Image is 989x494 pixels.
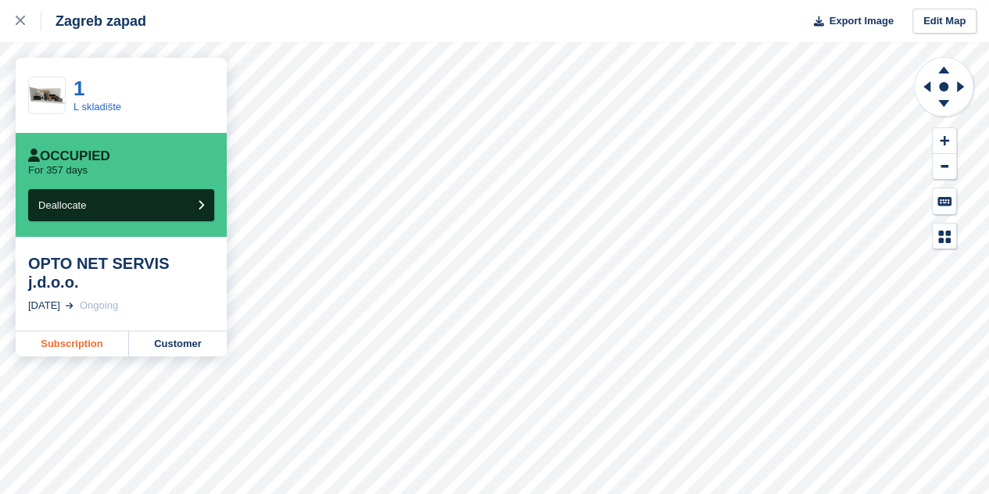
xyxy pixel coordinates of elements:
a: Subscription [16,331,129,356]
button: Keyboard Shortcuts [933,188,956,214]
div: OPTO NET SERVIS j.d.o.o. [28,254,214,292]
div: [DATE] [28,298,60,313]
a: 1 [73,77,84,100]
button: Map Legend [933,224,956,249]
button: Zoom In [933,128,956,154]
span: Export Image [829,13,893,29]
img: arrow-right-light-icn-cde0832a797a2874e46488d9cf13f60e5c3a73dbe684e267c42b8395dfbc2abf.svg [66,302,73,309]
button: Export Image [804,9,894,34]
div: Occupied [28,149,110,164]
div: Zagreb zapad [41,12,146,30]
span: Deallocate [38,199,86,211]
button: Deallocate [28,189,214,221]
img: container-lg-1024x492.png [29,87,65,104]
a: Edit Map [912,9,976,34]
p: For 357 days [28,164,88,177]
div: Ongoing [80,298,118,313]
button: Zoom Out [933,154,956,180]
a: Customer [129,331,227,356]
a: L skladište [73,101,121,113]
